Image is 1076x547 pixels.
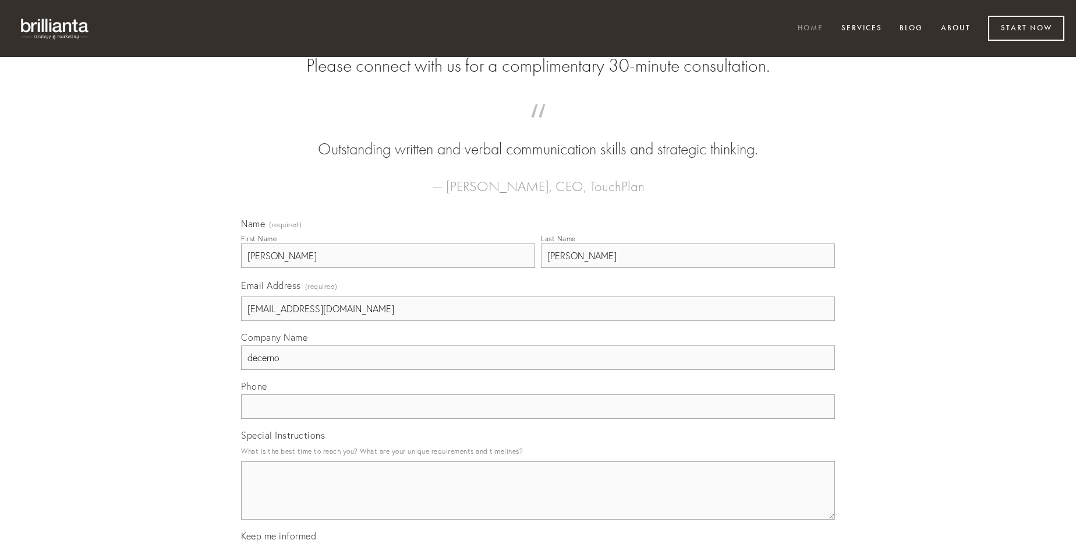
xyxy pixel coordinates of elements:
[241,234,277,243] div: First Name
[790,19,831,38] a: Home
[241,280,301,291] span: Email Address
[269,221,302,228] span: (required)
[541,234,576,243] div: Last Name
[12,12,99,45] img: brillianta - research, strategy, marketing
[988,16,1064,41] a: Start Now
[241,530,316,542] span: Keep me informed
[260,115,816,161] blockquote: Outstanding written and verbal communication skills and strategic thinking.
[241,380,267,392] span: Phone
[260,115,816,138] span: “
[241,218,265,230] span: Name
[241,55,835,77] h2: Please connect with us for a complimentary 30-minute consultation.
[241,429,325,441] span: Special Instructions
[933,19,978,38] a: About
[241,331,307,343] span: Company Name
[241,443,835,459] p: What is the best time to reach you? What are your unique requirements and timelines?
[305,278,338,294] span: (required)
[834,19,890,38] a: Services
[260,161,816,198] figcaption: — [PERSON_NAME], CEO, TouchPlan
[892,19,930,38] a: Blog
